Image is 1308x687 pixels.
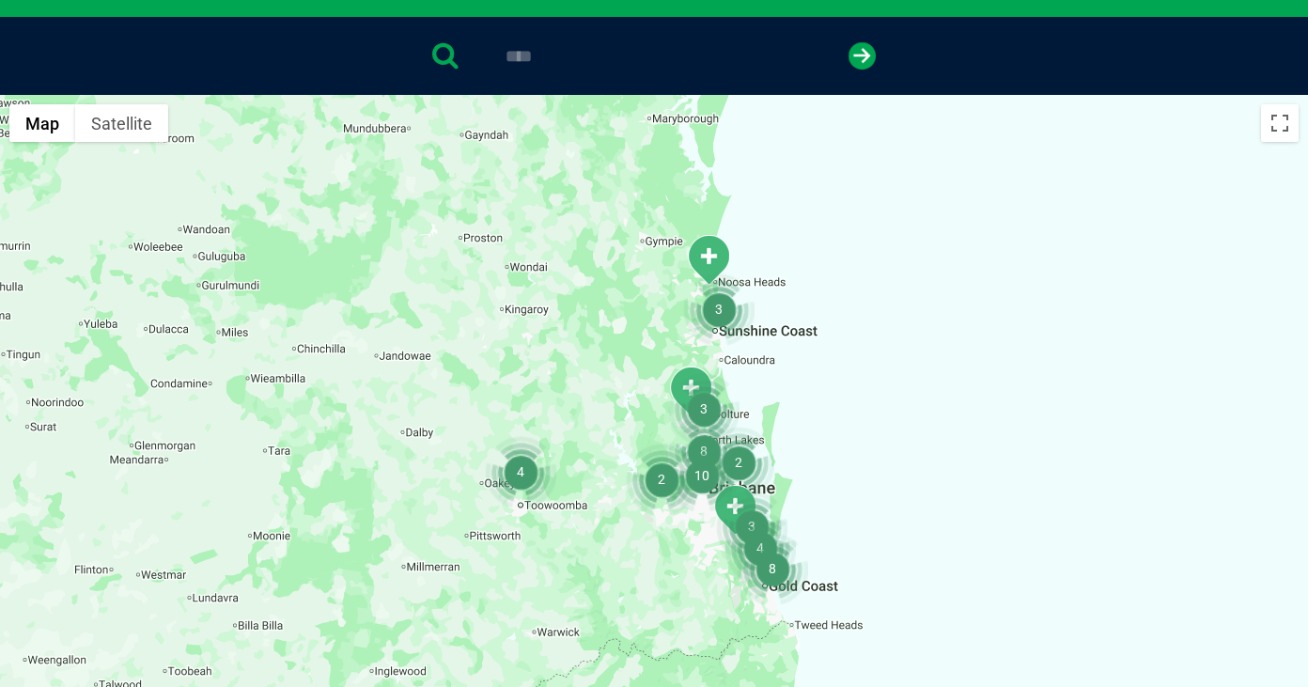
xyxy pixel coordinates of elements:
button: Show street map [9,104,75,142]
button: Toggle fullscreen view [1261,104,1299,142]
div: Morayfield [667,366,714,417]
div: Noosa Civic [685,234,732,286]
div: 10 [666,440,738,511]
button: Show satellite imagery [75,104,168,142]
div: 4 [485,436,556,507]
div: 3 [683,273,755,345]
div: 3 [668,373,740,445]
div: 8 [668,415,740,487]
div: 8 [737,533,808,604]
div: 2 [626,444,697,515]
div: 3 [716,491,787,562]
div: 4 [724,512,796,584]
